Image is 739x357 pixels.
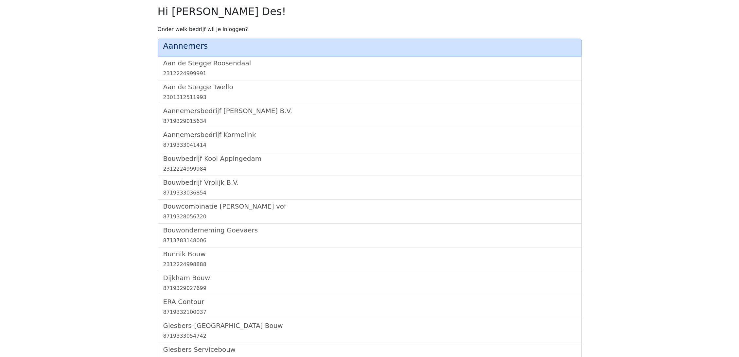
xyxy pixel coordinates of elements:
div: 8719332100037 [163,308,576,316]
h4: Aannemers [163,42,576,51]
a: Dijkham Bouw8719329027699 [163,274,576,292]
div: 2301312511993 [163,93,576,101]
h5: Bouwcombinatie [PERSON_NAME] vof [163,202,576,210]
div: 2312224998888 [163,261,576,268]
a: Bunnik Bouw2312224998888 [163,250,576,268]
a: Bouwcombinatie [PERSON_NAME] vof8719328056720 [163,202,576,221]
h5: Dijkham Bouw [163,274,576,282]
h5: Aannemersbedrijf [PERSON_NAME] B.V. [163,107,576,115]
a: Bouwonderneming Goevaers8713783148006 [163,226,576,245]
h5: Bouwbedrijf Kooi Appingedam [163,155,576,162]
h5: Bunnik Bouw [163,250,576,258]
a: Giesbers-[GEOGRAPHIC_DATA] Bouw8719333054742 [163,322,576,340]
h5: Bouwonderneming Goevaers [163,226,576,234]
a: Bouwbedrijf Kooi Appingedam2312224999984 [163,155,576,173]
a: Bouwbedrijf Vrolijk B.V.8719333036854 [163,178,576,197]
p: Onder welk bedrijf wil je inloggen? [158,25,582,33]
div: 8713783148006 [163,237,576,245]
div: 2312224999984 [163,165,576,173]
a: Aan de Stegge Twello2301312511993 [163,83,576,101]
h5: Bouwbedrijf Vrolijk B.V. [163,178,576,186]
div: 8719329027699 [163,284,576,292]
a: ERA Contour8719332100037 [163,298,576,316]
a: Aannemersbedrijf [PERSON_NAME] B.V.8719329015634 [163,107,576,125]
h5: Aan de Stegge Roosendaal [163,59,576,67]
h2: Hi [PERSON_NAME] Des! [158,5,582,18]
div: 8719329015634 [163,117,576,125]
div: 8719333054742 [163,332,576,340]
h5: ERA Contour [163,298,576,306]
a: Aan de Stegge Roosendaal2312224999991 [163,59,576,77]
div: 8719333036854 [163,189,576,197]
h5: Giesbers Servicebouw [163,346,576,353]
a: Aannemersbedrijf Kormelink8719333041414 [163,131,576,149]
div: 8719333041414 [163,141,576,149]
h5: Aannemersbedrijf Kormelink [163,131,576,139]
div: 8719328056720 [163,213,576,221]
h5: Giesbers-[GEOGRAPHIC_DATA] Bouw [163,322,576,330]
div: 2312224999991 [163,70,576,77]
h5: Aan de Stegge Twello [163,83,576,91]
